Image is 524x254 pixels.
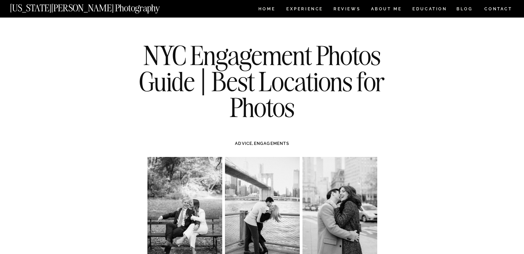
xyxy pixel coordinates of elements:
a: [US_STATE][PERSON_NAME] Photography [10,3,183,9]
a: ENGAGEMENTS [254,141,289,146]
a: ADVICE [235,141,252,146]
a: Experience [286,7,322,13]
a: BLOG [456,7,473,13]
a: REVIEWS [333,7,359,13]
a: CONTACT [484,5,513,13]
a: HOME [257,7,277,13]
h1: NYC Engagement Photos Guide | Best Locations for Photos [137,42,387,120]
a: EDUCATION [412,7,448,13]
a: ABOUT ME [371,7,402,13]
h3: , [162,140,362,147]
